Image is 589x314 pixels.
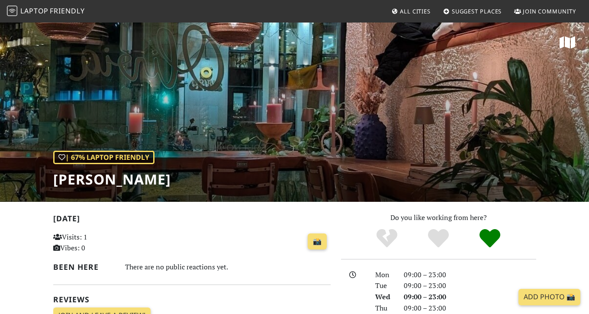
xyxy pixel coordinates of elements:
[370,291,399,303] div: Wed
[125,261,331,273] div: There are no public reactions yet.
[518,289,580,305] a: Add Photo 📸
[53,171,171,188] h1: [PERSON_NAME]
[53,232,139,254] p: Visits: 1 Vibes: 0
[7,4,85,19] a: LaptopFriendly LaptopFriendly
[464,228,515,249] div: Definitely!
[20,6,48,16] span: Laptop
[399,280,541,291] div: 09:00 – 23:00
[440,3,505,19] a: Suggest Places
[400,7,431,15] span: All Cities
[399,291,541,303] div: 09:00 – 23:00
[413,228,464,249] div: Yes
[523,7,576,15] span: Join Community
[361,228,413,249] div: No
[370,280,399,291] div: Tue
[7,6,17,16] img: LaptopFriendly
[341,212,536,223] p: Do you like working from here?
[308,233,327,250] a: 📸
[388,3,434,19] a: All Cities
[370,303,399,314] div: Thu
[50,6,84,16] span: Friendly
[511,3,579,19] a: Join Community
[53,262,115,272] h2: Been here
[399,269,541,281] div: 09:00 – 23:00
[53,295,331,304] h2: Reviews
[53,214,331,227] h2: [DATE]
[53,151,154,165] div: | 67% Laptop Friendly
[370,269,399,281] div: Mon
[399,303,541,314] div: 09:00 – 23:00
[452,7,502,15] span: Suggest Places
